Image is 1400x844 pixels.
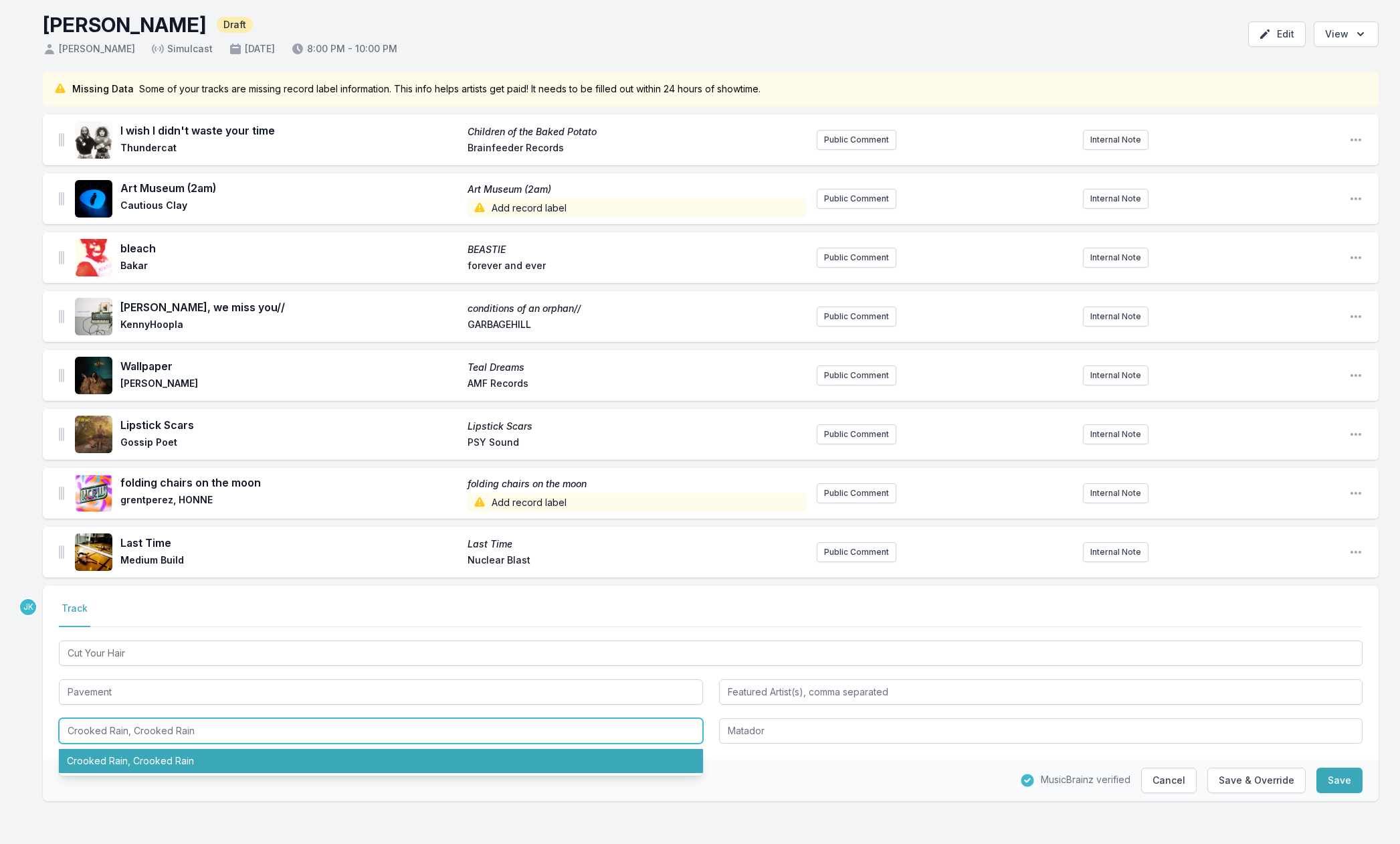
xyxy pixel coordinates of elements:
button: Open playlist item options [1349,369,1363,382]
img: conditions of an orphan// [75,298,112,335]
span: Bakar [120,259,460,275]
span: KennyHoopla [120,318,460,334]
span: MusicBrainz verified [1041,774,1130,785]
span: AMF Records [468,377,807,393]
button: Open playlist item options [1349,428,1363,441]
input: Album Title [59,718,703,744]
span: grentperez, HONNE [120,493,460,512]
span: Nuclear Blast [468,554,807,570]
button: Track [59,602,90,627]
button: Internal Note [1083,248,1148,268]
p: Jason Kramer [19,598,37,616]
img: Drag Handle [59,487,64,500]
li: Crooked Rain, Crooked Rain [59,749,703,773]
button: Public Comment [817,130,896,150]
button: Internal Note [1083,424,1148,444]
button: Public Comment [817,189,896,209]
h1: [PERSON_NAME] [43,13,206,37]
button: Internal Note [1083,483,1148,503]
span: Last Time [120,535,460,551]
input: Track Title [59,641,1363,666]
button: Open playlist item options [1349,310,1363,323]
span: [PERSON_NAME], we miss you// [120,299,460,315]
span: Wallpaper [120,358,460,374]
span: I wish I didn't waste your time [120,122,460,139]
img: Drag Handle [59,428,64,441]
span: [DATE] [229,42,275,56]
img: Teal Dreams [75,357,112,394]
input: Featured Artist(s), comma separated [719,679,1363,705]
span: GARBAGEHILL [468,318,807,334]
button: Public Comment [817,365,896,386]
img: Art Museum (2am) [75,180,112,218]
button: Edit [1248,21,1306,47]
span: bleach [120,240,460,256]
span: conditions of an orphan// [468,302,807,315]
span: forever and ever [468,259,807,275]
img: Drag Handle [59,133,64,147]
input: Artist [59,679,703,705]
span: Draft [217,17,253,33]
img: Drag Handle [59,251,64,264]
img: Drag Handle [59,545,64,559]
span: Children of the Baked Potato [468,125,807,139]
span: [PERSON_NAME] [43,42,135,56]
input: Record Label [719,718,1363,744]
button: Public Comment [817,307,896,327]
img: BEASTIE [75,239,112,276]
button: Open playlist item options [1349,487,1363,500]
button: Public Comment [817,483,896,503]
span: Thundercat [120,141,460,157]
span: PSY Sound [468,436,807,452]
span: Simulcast [151,42,213,56]
span: 8:00 PM - 10:00 PM [291,42,397,56]
button: Open playlist item options [1349,192,1363,205]
span: Lipstick Scars [468,420,807,433]
span: Cautious Clay [120,199,460,218]
img: Drag Handle [59,192,64,205]
img: Drag Handle [59,310,64,323]
button: Open options [1314,21,1379,47]
span: Missing Data [72,82,134,96]
img: Lipstick Scars [75,416,112,453]
button: Internal Note [1083,189,1148,209]
span: Medium Build [120,554,460,570]
button: Public Comment [817,424,896,444]
img: Children of the Baked Potato [75,121,112,159]
button: Internal Note [1083,307,1148,327]
button: Cancel [1141,768,1197,793]
span: Last Time [468,537,807,551]
span: Add record label [468,199,807,218]
span: BEASTIE [468,243,807,256]
button: Save [1316,768,1363,793]
span: [PERSON_NAME] [120,377,460,393]
button: Public Comment [817,248,896,268]
img: Last Time [75,533,112,571]
button: Internal Note [1083,542,1148,562]
span: Add record label [468,493,807,512]
button: Open playlist item options [1349,133,1363,147]
button: Internal Note [1083,130,1148,150]
span: folding chairs on the moon [468,477,807,491]
span: Art Museum (2am) [120,180,460,196]
img: folding chairs on the moon [75,475,112,512]
button: Public Comment [817,542,896,562]
span: Teal Dreams [468,361,807,374]
button: Open playlist item options [1349,545,1363,559]
span: Lipstick Scars [120,417,460,433]
img: Drag Handle [59,369,64,382]
button: Save & Override [1207,768,1306,793]
span: Gossip Poet [120,436,460,452]
button: Internal Note [1083,365,1148,386]
span: Some of your tracks are missing record label information. This info helps artists get paid! It ne... [139,82,761,96]
span: Brainfeeder Records [468,141,807,157]
span: Art Museum (2am) [468,183,807,196]
button: Open playlist item options [1349,251,1363,264]
span: folding chairs on the moon [120,475,460,491]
